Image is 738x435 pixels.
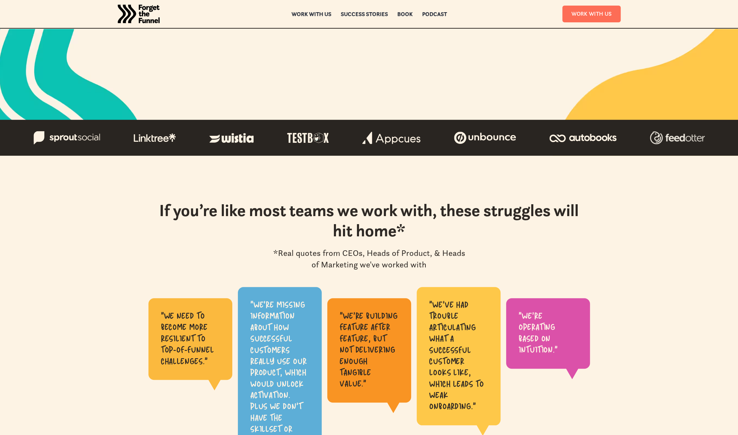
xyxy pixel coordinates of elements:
[562,6,621,22] a: Work With Us
[291,12,331,16] a: Work with us
[429,300,488,413] div: "We've had trouble articulating what a successful customer looks like, which leads to weak onboar...
[397,12,412,16] a: Book
[341,12,388,16] a: Success Stories
[269,248,469,270] div: *Real quotes from CEOs, Heads of Product, & Heads of Marketing we've worked with
[161,311,220,367] div: "We need to become more resilient to top-of-funnel challenges."
[422,12,447,16] a: Podcast
[153,200,586,241] h2: If you’re like most teams we work with, these struggles will hit home*
[519,311,577,356] div: "We're operating based on intuition."
[340,311,399,390] div: "we're building feature after feature, but not delivering enough tangible value."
